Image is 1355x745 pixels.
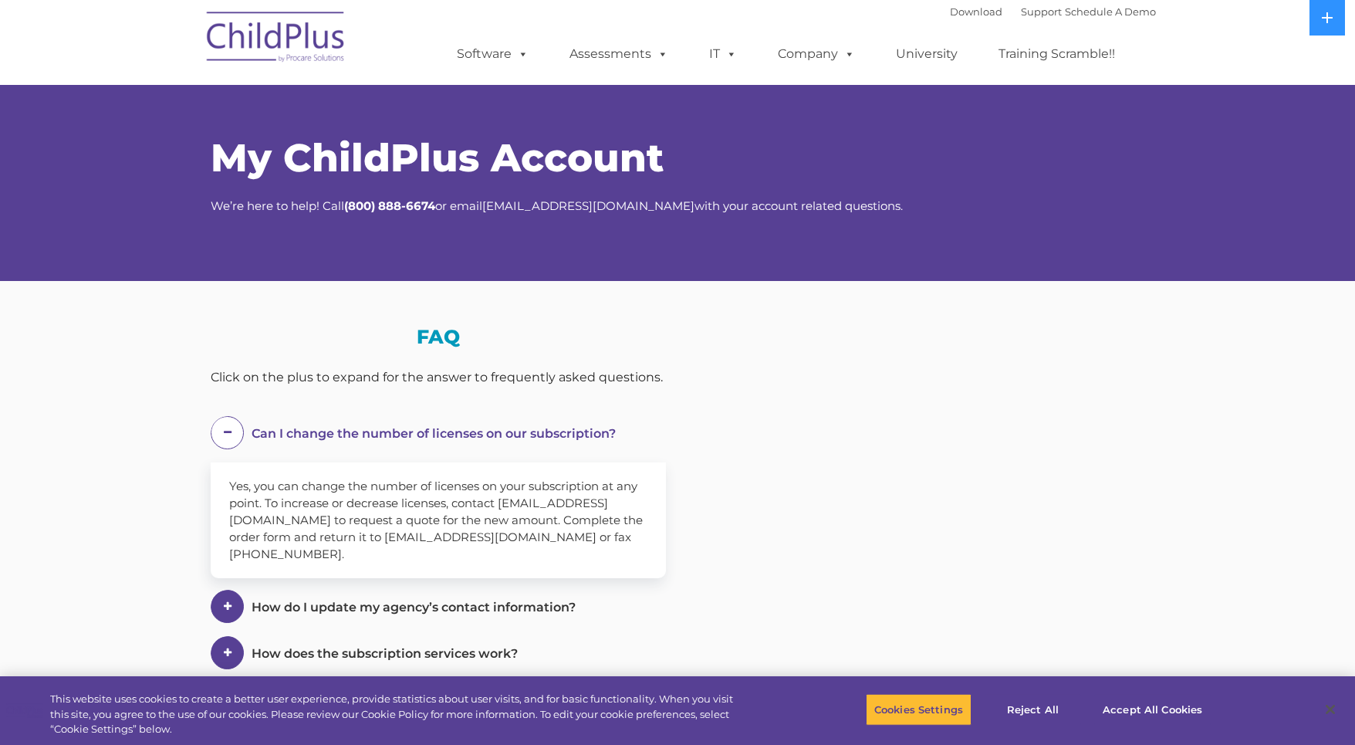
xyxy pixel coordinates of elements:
[950,5,1002,18] a: Download
[1094,693,1211,726] button: Accept All Cookies
[50,692,745,737] div: This website uses cookies to create a better user experience, provide statistics about user visit...
[252,646,518,661] span: How does the subscription services work?
[482,198,694,213] a: [EMAIL_ADDRESS][DOMAIN_NAME]
[554,39,684,69] a: Assessments
[211,462,666,578] div: Yes, you can change the number of licenses on your subscription at any point. To increase or decr...
[252,426,616,441] span: Can I change the number of licenses on our subscription?
[211,198,903,213] span: We’re here to help! Call or email with your account related questions.
[199,1,353,78] img: ChildPlus by Procare Solutions
[211,366,666,389] div: Click on the plus to expand for the answer to frequently asked questions.
[252,600,576,615] span: How do I update my agency’s contact information?
[1313,693,1347,726] button: Close
[211,134,664,181] span: My ChildPlus Account
[441,39,544,69] a: Software
[950,5,1156,18] font: |
[866,693,971,726] button: Cookies Settings
[1065,5,1156,18] a: Schedule A Demo
[211,327,666,347] h3: FAQ
[1021,5,1062,18] a: Support
[344,198,348,213] strong: (
[880,39,973,69] a: University
[762,39,870,69] a: Company
[694,39,752,69] a: IT
[348,198,435,213] strong: 800) 888-6674
[983,39,1130,69] a: Training Scramble!!
[985,693,1081,726] button: Reject All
